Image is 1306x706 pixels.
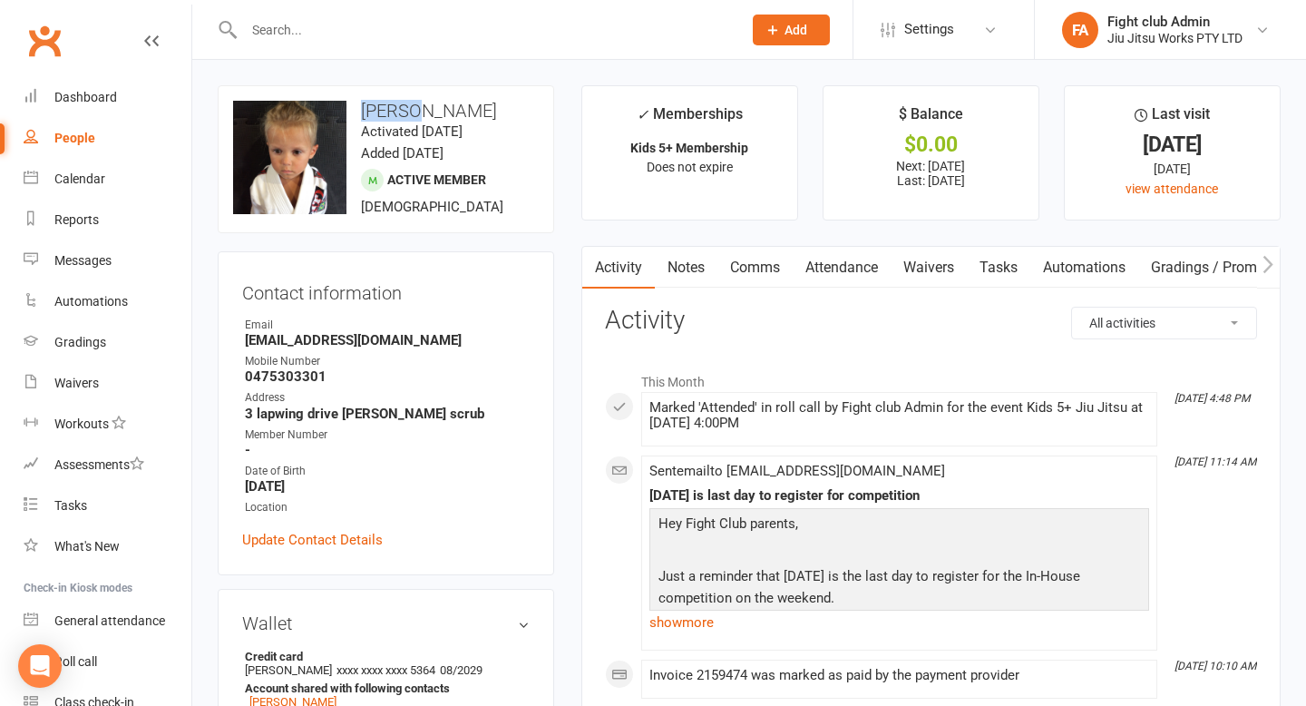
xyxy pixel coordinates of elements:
[245,499,530,516] div: Location
[245,332,530,348] strong: [EMAIL_ADDRESS][DOMAIN_NAME]
[18,644,62,688] div: Open Intercom Messenger
[1126,181,1218,196] a: view attendance
[245,650,521,663] strong: Credit card
[54,172,105,186] div: Calendar
[649,463,945,479] span: Sent email to [EMAIL_ADDRESS][DOMAIN_NAME]
[54,417,109,431] div: Workouts
[54,498,87,513] div: Tasks
[1081,159,1263,179] div: [DATE]
[899,103,963,135] div: $ Balance
[605,307,1257,335] h3: Activity
[649,400,1149,431] div: Marked 'Attended' in roll call by Fight club Admin for the event Kids 5+ Jiu Jitsu at [DATE] 4:00PM
[54,539,120,554] div: What's New
[637,103,743,136] div: Memberships
[904,9,954,50] span: Settings
[440,663,482,677] span: 08/2029
[361,145,443,162] time: Added [DATE]
[24,363,191,404] a: Waivers
[840,159,1022,188] p: Next: [DATE] Last: [DATE]
[1174,392,1250,405] i: [DATE] 4:48 PM
[967,247,1030,289] a: Tasks
[22,18,67,64] a: Clubworx
[239,17,729,43] input: Search...
[605,363,1257,392] li: This Month
[24,240,191,281] a: Messages
[54,294,128,309] div: Automations
[24,445,191,485] a: Assessments
[753,15,830,45] button: Add
[245,463,530,480] div: Date of Birth
[1135,103,1210,135] div: Last visit
[649,668,1149,683] div: Invoice 2159474 was marked as paid by the payment provider
[24,526,191,567] a: What's New
[54,335,106,349] div: Gradings
[582,247,655,289] a: Activity
[655,247,717,289] a: Notes
[245,389,530,407] div: Address
[647,160,733,174] span: Does not expire
[245,353,530,370] div: Mobile Number
[387,172,486,187] span: Active member
[1174,456,1256,468] i: [DATE] 11:14 AM
[1174,660,1256,672] i: [DATE] 10:10 AM
[245,427,530,444] div: Member Number
[54,253,112,268] div: Messages
[245,368,530,385] strong: 0475303301
[649,610,1149,635] a: show more
[54,654,97,669] div: Roll call
[793,247,891,289] a: Attendance
[654,565,1145,613] p: Just a reminder that [DATE] is the last day to register for the In-House competition on the weekend.
[1107,30,1243,46] div: Jiu Jitsu Works PTY LTD
[1062,12,1098,48] div: FA
[840,135,1022,154] div: $0.00
[785,23,807,37] span: Add
[54,613,165,628] div: General attendance
[24,200,191,240] a: Reports
[361,199,503,215] span: [DEMOGRAPHIC_DATA]
[24,404,191,445] a: Workouts
[24,159,191,200] a: Calendar
[245,478,530,495] strong: [DATE]
[361,123,463,140] time: Activated [DATE]
[24,281,191,322] a: Automations
[891,247,967,289] a: Waivers
[233,101,346,214] img: image1739515001.png
[654,513,1145,539] p: Hey Fight Club parents,
[24,77,191,118] a: Dashboard
[242,613,530,633] h3: Wallet
[54,90,117,104] div: Dashboard
[245,442,530,458] strong: -
[1030,247,1138,289] a: Automations
[637,106,648,123] i: ✓
[233,101,539,121] h3: [PERSON_NAME]
[54,212,99,227] div: Reports
[649,488,1149,504] div: [DATE] is last day to register for competition
[245,681,521,695] strong: Account shared with following contacts
[630,141,748,155] strong: Kids 5+ Membership
[242,529,383,551] a: Update Contact Details
[24,601,191,642] a: General attendance kiosk mode
[242,276,530,303] h3: Contact information
[1081,135,1263,154] div: [DATE]
[336,663,435,677] span: xxxx xxxx xxxx 5364
[245,317,530,334] div: Email
[717,247,793,289] a: Comms
[54,376,99,390] div: Waivers
[24,642,191,682] a: Roll call
[54,457,144,472] div: Assessments
[1107,14,1243,30] div: Fight club Admin
[24,322,191,363] a: Gradings
[24,118,191,159] a: People
[54,131,95,145] div: People
[24,485,191,526] a: Tasks
[245,406,530,422] strong: 3 lapwing drive [PERSON_NAME] scrub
